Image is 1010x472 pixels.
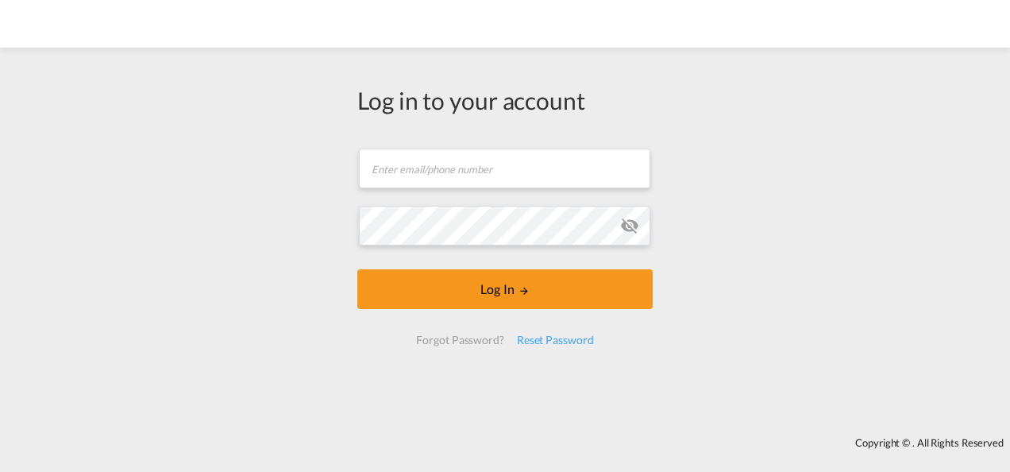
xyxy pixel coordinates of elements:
[410,326,510,354] div: Forgot Password?
[357,269,653,309] button: LOGIN
[359,149,650,188] input: Enter email/phone number
[511,326,600,354] div: Reset Password
[357,83,653,117] div: Log in to your account
[620,216,639,235] md-icon: icon-eye-off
